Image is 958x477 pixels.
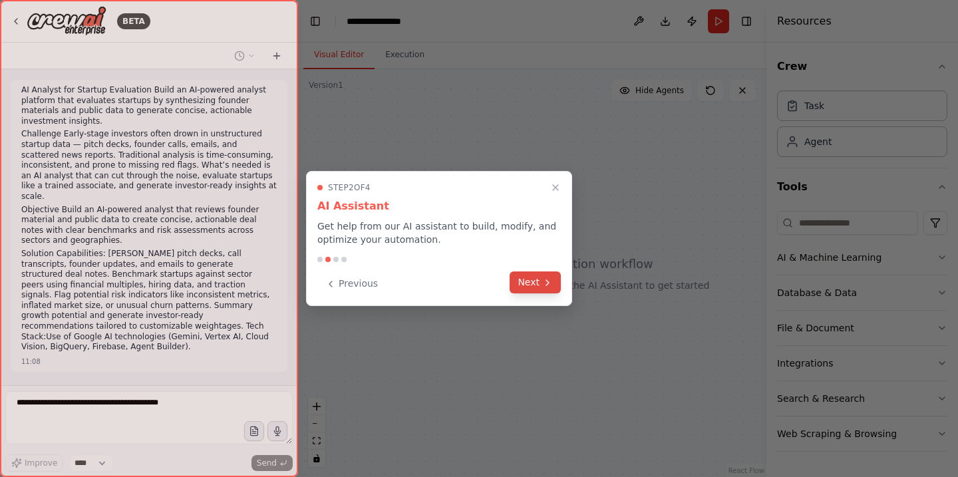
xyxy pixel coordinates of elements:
button: Hide left sidebar [306,12,325,31]
button: Close walkthrough [548,180,563,196]
h3: AI Assistant [317,198,561,214]
span: Step 2 of 4 [328,182,371,193]
button: Next [510,271,561,293]
p: Get help from our AI assistant to build, modify, and optimize your automation. [317,220,561,246]
button: Previous [317,273,386,295]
